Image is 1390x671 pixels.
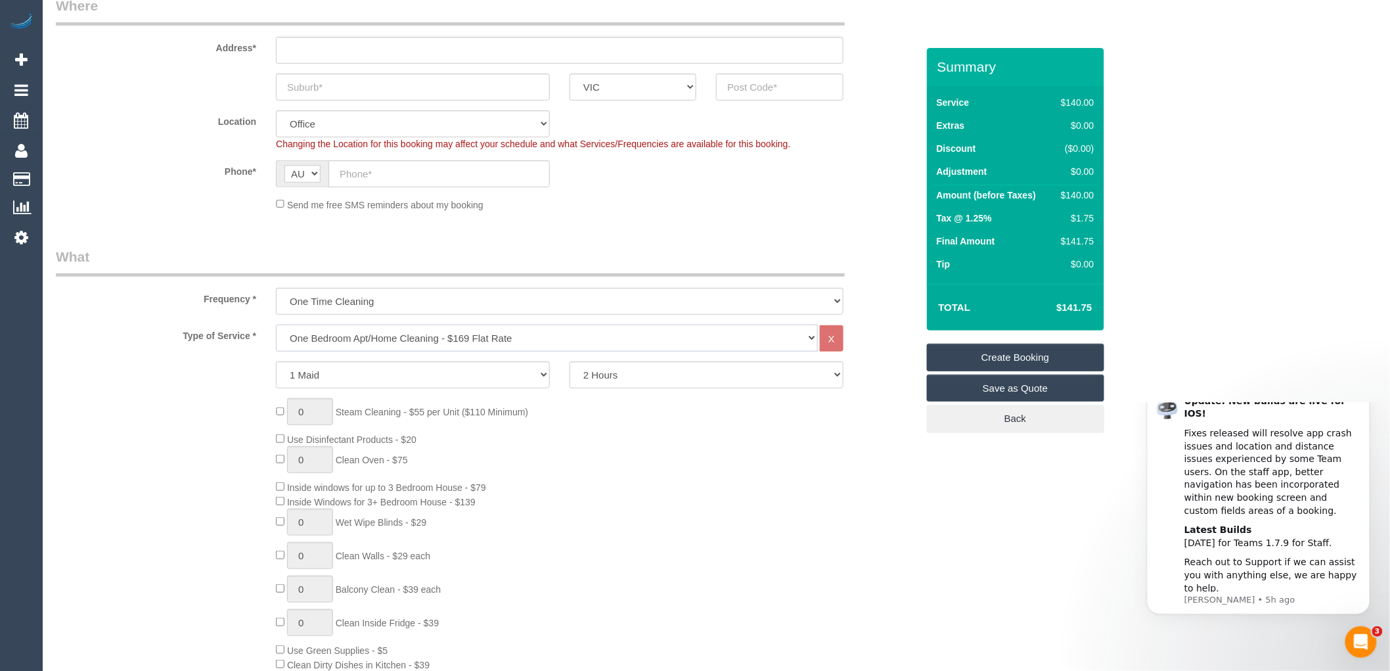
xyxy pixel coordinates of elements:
[1056,142,1094,155] div: ($0.00)
[937,258,951,271] label: Tip
[937,96,970,109] label: Service
[8,13,34,32] img: Automaid Logo
[57,154,233,193] div: Reach out to Support if we can assist you with anything else, we are happy to help.
[1127,402,1390,636] iframe: Intercom notifications message
[336,455,408,465] span: Clean Oven - $75
[937,189,1036,202] label: Amount (before Taxes)
[1372,626,1383,637] span: 3
[937,165,987,178] label: Adjustment
[336,407,528,417] span: Steam Cleaning - $55 per Unit ($110 Minimum)
[937,59,1098,74] h3: Summary
[336,551,430,561] span: Clean Walls - $29 each
[1345,626,1377,658] iframe: Intercom live chat
[927,375,1104,402] a: Save as Quote
[1056,119,1094,132] div: $0.00
[1056,165,1094,178] div: $0.00
[927,344,1104,371] a: Create Booking
[287,434,416,445] span: Use Disinfectant Products - $20
[937,212,992,225] label: Tax @ 1.25%
[46,160,266,178] label: Phone*
[328,160,550,187] input: Phone*
[46,110,266,128] label: Location
[1056,189,1094,202] div: $140.00
[937,142,976,155] label: Discount
[937,119,965,132] label: Extras
[56,247,845,277] legend: What
[937,235,995,248] label: Final Amount
[336,618,439,628] span: Clean Inside Fridge - $39
[1017,302,1092,313] h4: $141.75
[927,405,1104,432] a: Back
[939,302,971,313] strong: Total
[1056,258,1094,271] div: $0.00
[57,122,233,147] div: [DATE] for Teams 1.7.9 for Staff.
[716,74,843,101] input: Post Code*
[287,199,483,210] span: Send me free SMS reminders about my booking
[46,288,266,306] label: Frequency *
[336,517,426,528] span: Wet Wipe Blinds - $29
[46,37,266,55] label: Address*
[276,139,790,149] span: Changing the Location for this booking may affect your schedule and what Services/Frequencies are...
[336,584,441,595] span: Balcony Clean - $39 each
[57,25,233,115] div: Fixes released will resolve app crash issues and location and distance issues experienced by some...
[287,482,486,493] span: Inside windows for up to 3 Bedroom House - $79
[1056,235,1094,248] div: $141.75
[57,192,233,204] p: Message from Ellie, sent 5h ago
[57,122,125,133] b: Latest Builds
[46,325,266,342] label: Type of Service *
[1056,96,1094,109] div: $140.00
[287,497,476,507] span: Inside Windows for 3+ Bedroom House - $139
[287,645,388,656] span: Use Green Supplies - $5
[287,660,430,670] span: Clean Dirty Dishes in Kitchen - $39
[276,74,550,101] input: Suburb*
[1056,212,1094,225] div: $1.75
